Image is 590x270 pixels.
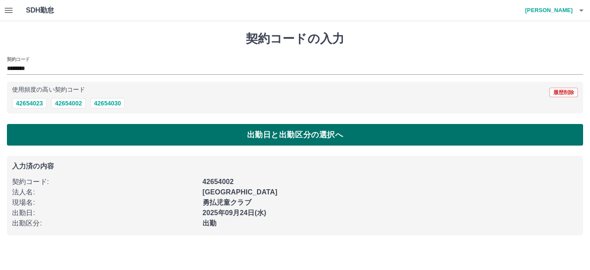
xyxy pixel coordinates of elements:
[12,98,47,108] button: 42654023
[12,177,197,187] p: 契約コード :
[12,87,85,93] p: 使用頻度の高い契約コード
[12,163,578,170] p: 入力済の内容
[12,187,197,197] p: 法人名 :
[549,88,578,97] button: 履歴削除
[203,219,216,227] b: 出勤
[7,56,30,63] h2: 契約コード
[51,98,86,108] button: 42654002
[203,199,251,206] b: 勇払児童クラブ
[7,32,583,46] h1: 契約コードの入力
[12,218,197,229] p: 出勤区分 :
[203,209,266,216] b: 2025年09月24日(水)
[90,98,125,108] button: 42654030
[203,178,234,185] b: 42654002
[12,197,197,208] p: 現場名 :
[7,124,583,146] button: 出勤日と出勤区分の選択へ
[203,188,278,196] b: [GEOGRAPHIC_DATA]
[12,208,197,218] p: 出勤日 :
